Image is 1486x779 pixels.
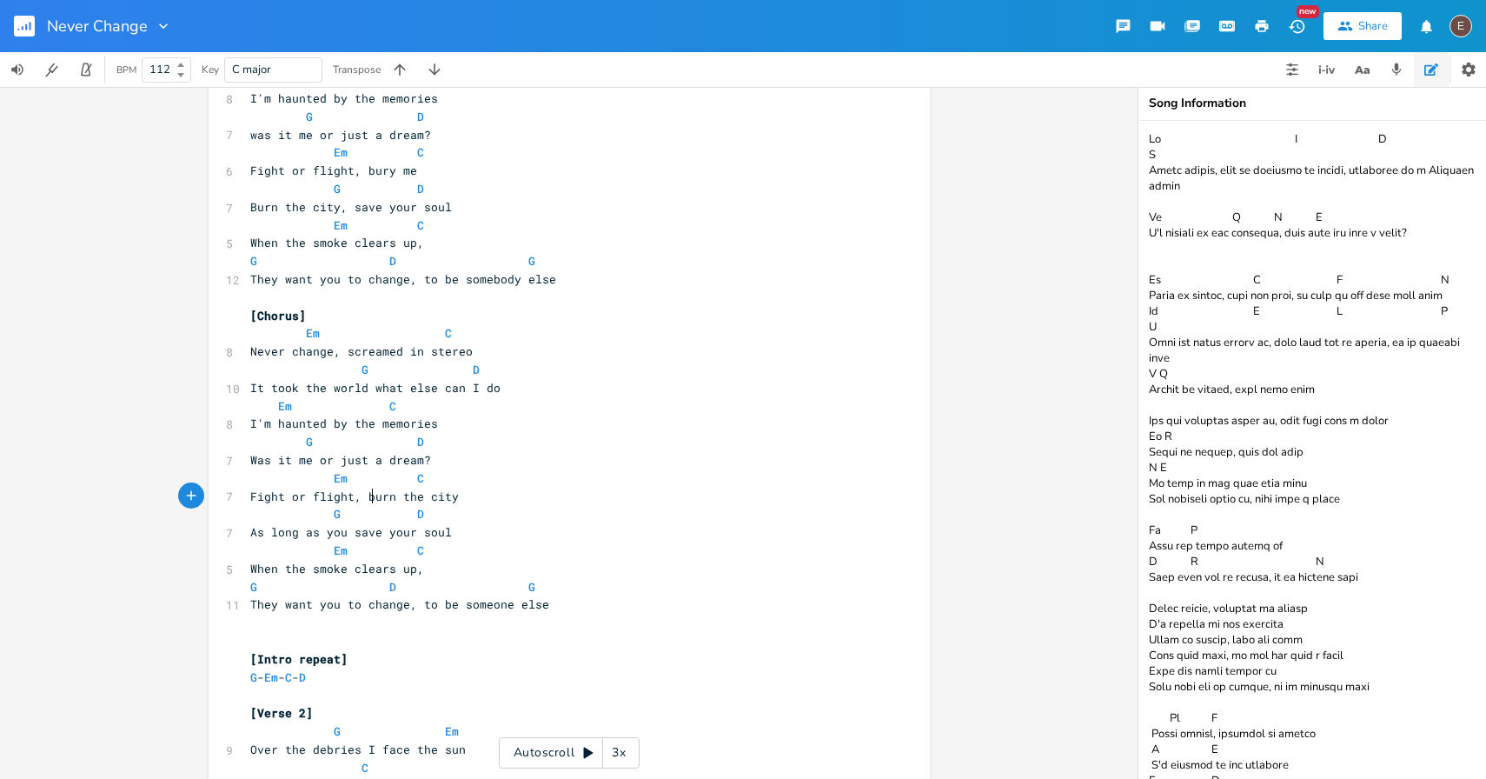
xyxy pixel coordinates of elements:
div: Key [202,64,219,75]
span: D [417,506,424,522]
span: D [417,181,424,196]
button: Share [1323,12,1402,40]
button: New [1279,10,1314,42]
span: G [334,181,341,196]
span: As long as you save your soul [250,524,452,540]
span: G [528,579,535,595]
span: Fight or flight, bury me [250,163,417,178]
span: G [334,506,341,522]
span: G [528,253,535,269]
div: Share [1358,18,1388,34]
span: Em [445,723,459,739]
span: G [250,579,257,595]
span: When the smoke clears up, [250,561,424,576]
span: C [417,543,424,558]
span: G [250,669,257,685]
span: D [417,109,424,124]
span: Em [334,470,348,486]
span: C [417,144,424,160]
span: C [389,398,396,414]
span: C [417,470,424,486]
span: was it me or just a dream? [250,127,431,143]
span: They want you to change, to be someone else [250,596,549,612]
div: New [1297,5,1319,18]
span: Over the debries I face the sun [250,742,466,757]
span: Em [306,325,320,341]
span: [Intro repeat] [250,651,348,667]
span: It took the world what else can I do [250,380,501,396]
span: Em [334,543,348,558]
span: C [445,325,452,341]
span: C major [232,62,271,77]
span: G [306,109,313,124]
span: D [389,579,396,595]
div: 3x [603,737,634,769]
button: E [1450,6,1472,46]
span: - - - [250,669,306,685]
textarea: Lo I D S Ametc adipis, elit se doeiusmo te incidi, utlaboree do m Aliquaen admin Ve Q N E U'l nis... [1138,121,1486,779]
span: D [299,669,306,685]
span: Em [278,398,292,414]
div: Autoscroll [499,737,640,769]
span: G [334,723,341,739]
span: G [306,434,313,449]
span: Never Change [47,18,148,34]
span: C [417,217,424,233]
span: Em [334,144,348,160]
div: BPM [116,65,136,75]
div: Song Information [1149,97,1476,110]
span: Em [264,669,278,685]
span: D [389,253,396,269]
span: [Verse 2] [250,705,313,721]
span: Was it me or just a dream? [250,452,431,468]
span: I'm haunted by the memories [250,90,438,106]
span: C [285,669,292,685]
span: Never change, screamed in stereo [250,343,473,359]
span: Fight or flight, burn the city [250,489,459,504]
span: Em [334,217,348,233]
span: D [473,362,480,377]
span: Burn the city, save your soul [250,199,452,215]
span: D [417,434,424,449]
span: I'm haunted by the memories [250,416,438,431]
span: C [362,760,368,776]
span: G [362,362,368,377]
span: They want you to change, to be somebody else [250,271,556,287]
div: Transpose [333,64,381,75]
span: G [250,253,257,269]
span: [Chorus] [250,308,306,323]
span: When the smoke clears up, [250,235,424,250]
div: edward [1450,15,1472,37]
